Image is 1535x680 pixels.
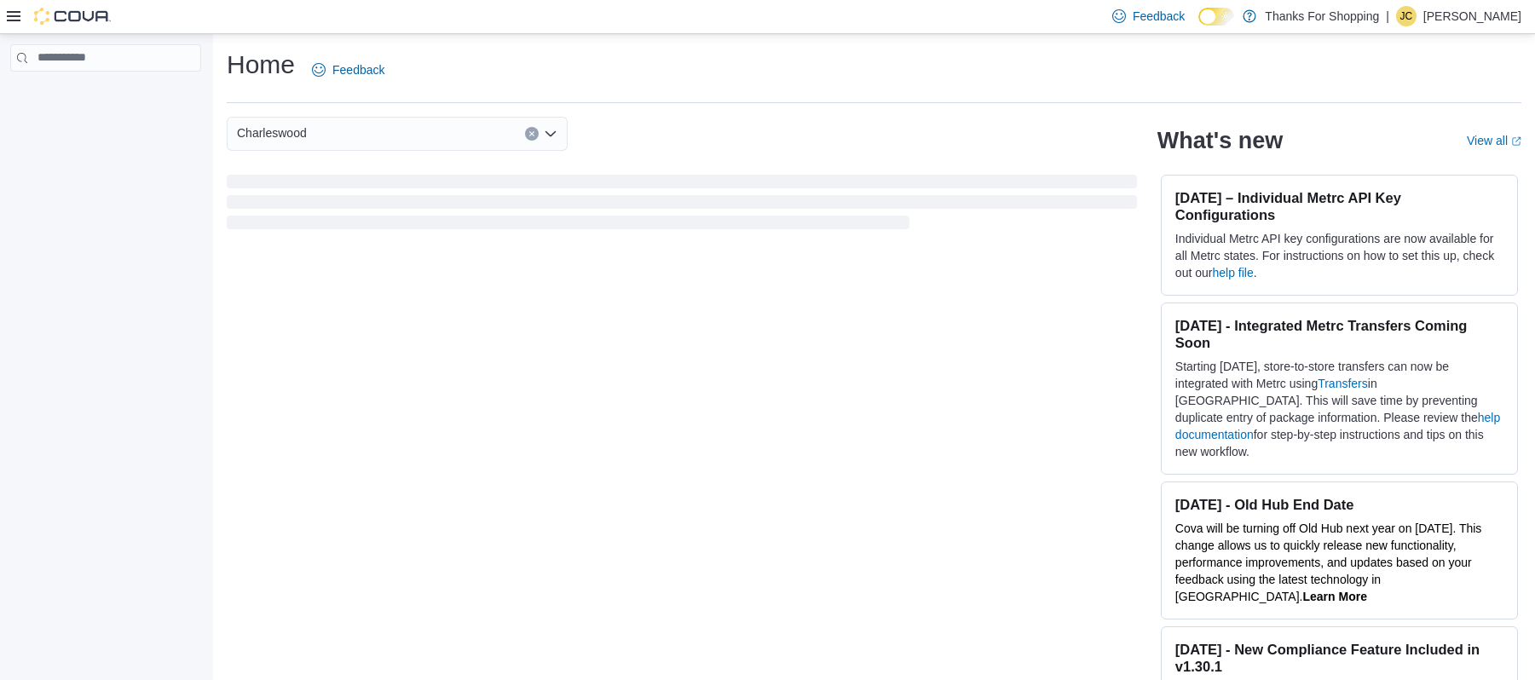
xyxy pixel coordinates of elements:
button: Open list of options [544,127,557,141]
p: Starting [DATE], store-to-store transfers can now be integrated with Metrc using in [GEOGRAPHIC_D... [1175,358,1503,460]
h1: Home [227,48,295,82]
input: Dark Mode [1198,8,1234,26]
span: JC [1400,6,1413,26]
h3: [DATE] – Individual Metrc API Key Configurations [1175,189,1503,223]
nav: Complex example [10,75,201,116]
span: Loading [227,178,1137,233]
a: Transfers [1318,377,1368,390]
a: View allExternal link [1467,134,1521,147]
a: help file [1212,266,1253,279]
img: Cova [34,8,111,25]
p: Thanks For Shopping [1265,6,1379,26]
div: Justin Cotroneo [1396,6,1417,26]
p: Individual Metrc API key configurations are now available for all Metrc states. For instructions ... [1175,230,1503,281]
h3: [DATE] - New Compliance Feature Included in v1.30.1 [1175,641,1503,675]
span: Feedback [1133,8,1185,25]
span: Feedback [332,61,384,78]
svg: External link [1511,136,1521,147]
a: Feedback [305,53,391,87]
p: | [1386,6,1389,26]
p: [PERSON_NAME] [1423,6,1521,26]
a: Learn More [1302,590,1366,603]
a: help documentation [1175,411,1500,441]
h3: [DATE] - Old Hub End Date [1175,496,1503,513]
span: Cova will be turning off Old Hub next year on [DATE]. This change allows us to quickly release ne... [1175,522,1482,603]
span: Charleswood [237,123,307,143]
button: Clear input [525,127,539,141]
h3: [DATE] - Integrated Metrc Transfers Coming Soon [1175,317,1503,351]
h2: What's new [1157,127,1283,154]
